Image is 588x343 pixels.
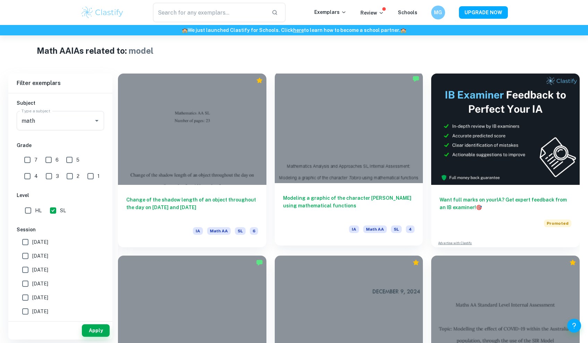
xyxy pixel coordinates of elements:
[275,74,423,247] a: Modeling a graphic of the character [PERSON_NAME] using mathematical functionsIAMath AASL4
[349,225,359,233] span: IA
[32,252,48,260] span: [DATE]
[207,227,231,235] span: Math AA
[32,238,48,246] span: [DATE]
[80,6,125,19] img: Clastify logo
[8,74,112,93] h6: Filter exemplars
[32,308,48,315] span: [DATE]
[60,207,66,214] span: SL
[406,225,415,233] span: 4
[283,194,415,217] h6: Modeling a graphic of the character [PERSON_NAME] using mathematical functions
[77,172,79,180] span: 2
[193,227,203,235] span: IA
[544,220,571,227] span: Promoted
[431,74,580,247] a: Want full marks on yourIA? Get expert feedback from an IB examiner!PromotedAdvertise with Clastify
[431,74,580,185] img: Thumbnail
[17,191,104,199] h6: Level
[182,27,188,33] span: 🏫
[92,116,102,126] button: Open
[17,226,104,233] h6: Session
[391,225,402,233] span: SL
[250,227,258,235] span: 6
[567,319,581,333] button: Help and Feedback
[459,6,508,19] button: UPGRADE NOW
[412,75,419,82] img: Marked
[35,207,42,214] span: HL
[37,44,551,57] h1: Math AA IAs related to:
[412,259,419,266] div: Premium
[256,259,263,266] img: Marked
[17,142,104,149] h6: Grade
[22,108,50,114] label: Type a subject
[360,9,384,17] p: Review
[118,74,266,247] a: Change of the shadow length of an object throughout the day on [DATE] and [DATE]IAMath AASL6
[256,77,263,84] div: Premium
[476,205,482,210] span: 🎯
[32,280,48,288] span: [DATE]
[1,26,587,34] h6: We just launched Clastify for Schools. Click to learn how to become a school partner.
[17,99,104,107] h6: Subject
[32,266,48,274] span: [DATE]
[438,241,472,246] a: Advertise with Clastify
[153,3,266,22] input: Search for any exemplars...
[34,156,37,164] span: 7
[363,225,387,233] span: Math AA
[314,8,347,16] p: Exemplars
[56,172,59,180] span: 3
[235,227,246,235] span: SL
[129,46,153,55] span: model
[400,27,406,33] span: 🏫
[293,27,304,33] a: here
[431,6,445,19] button: MG
[32,294,48,301] span: [DATE]
[434,9,442,16] h6: MG
[56,156,59,164] span: 6
[97,172,100,180] span: 1
[569,259,576,266] div: Premium
[440,196,571,211] h6: Want full marks on your IA ? Get expert feedback from an IB examiner!
[76,156,79,164] span: 5
[126,196,258,219] h6: Change of the shadow length of an object throughout the day on [DATE] and [DATE]
[82,324,110,337] button: Apply
[34,172,38,180] span: 4
[398,10,417,15] a: Schools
